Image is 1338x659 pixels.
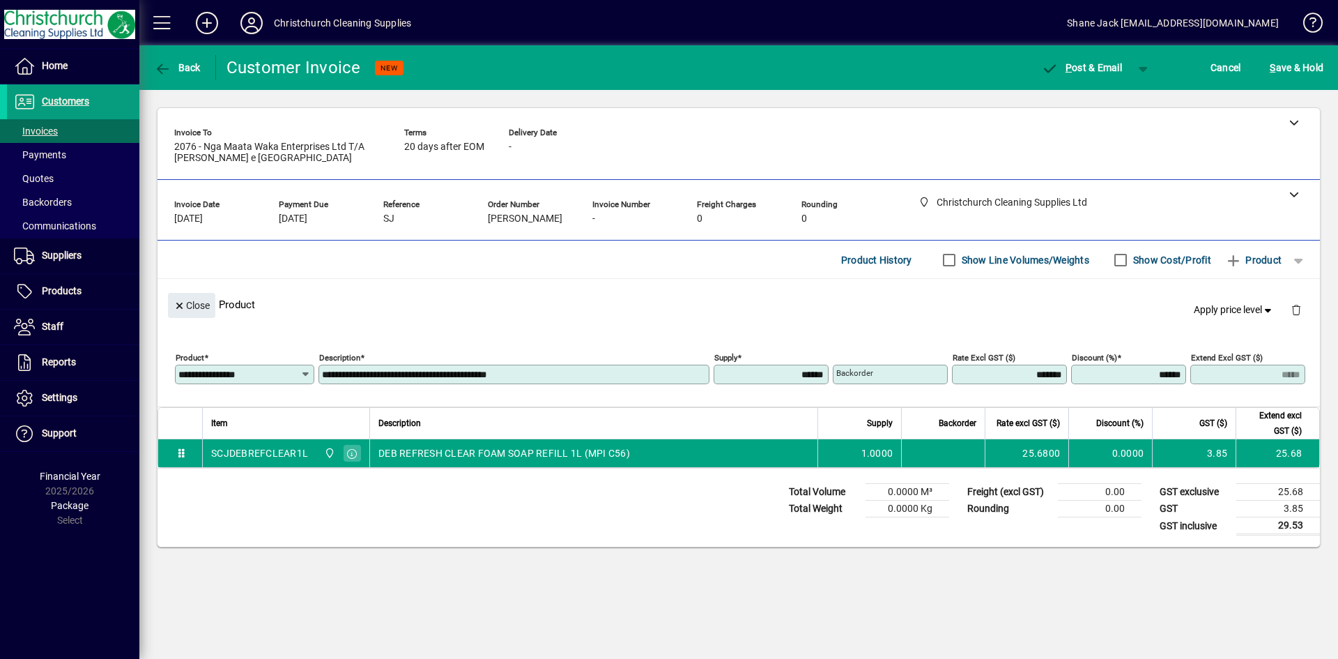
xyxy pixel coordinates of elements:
[1034,55,1129,80] button: Post & Email
[14,126,58,137] span: Invoices
[1236,501,1320,517] td: 3.85
[176,353,204,363] mat-label: Product
[960,501,1058,517] td: Rounding
[714,353,737,363] mat-label: Supply
[1130,253,1211,267] label: Show Cost/Profit
[14,220,96,232] span: Communications
[836,368,873,378] mat-label: Backorder
[861,446,893,460] span: 1.0000
[960,484,1058,501] td: Freight (excl GST)
[1236,484,1320,501] td: 25.68
[866,484,949,501] td: 0.0000 M³
[380,63,398,73] span: NEW
[1058,484,1141,501] td: 0.00
[42,356,76,368] span: Reports
[7,310,139,344] a: Staff
[185,10,229,36] button: Add
[1041,62,1122,73] span: ost & Email
[139,55,216,80] app-page-header-button: Back
[1068,439,1152,467] td: 0.0000
[939,416,976,431] span: Backorder
[321,446,337,461] span: Christchurch Cleaning Supplies Ltd
[42,96,89,107] span: Customers
[1279,293,1313,326] button: Delete
[274,12,411,34] div: Christchurch Cleaning Supplies
[319,353,360,363] mat-label: Description
[14,149,66,160] span: Payments
[959,253,1089,267] label: Show Line Volumes/Weights
[164,298,219,311] app-page-header-button: Close
[42,250,82,261] span: Suppliers
[953,353,1015,363] mat-label: Rate excl GST ($)
[42,392,77,403] span: Settings
[1199,416,1227,431] span: GST ($)
[1067,12,1279,34] div: Shane Jack [EMAIL_ADDRESS][DOMAIN_NAME]
[7,119,139,143] a: Invoices
[211,446,308,460] div: SCJDEBREFCLEAR1L
[40,471,100,482] span: Financial Year
[404,142,484,153] span: 20 days after EOM
[509,142,512,153] span: -
[1236,517,1320,535] td: 29.53
[14,173,54,184] span: Quotes
[7,143,139,167] a: Payments
[151,55,204,80] button: Back
[157,279,1320,330] div: Product
[383,213,394,225] span: SJ
[592,213,595,225] span: -
[1293,3,1321,48] a: Knowledge Base
[1072,353,1117,363] mat-label: Discount (%)
[229,10,274,36] button: Profile
[1058,501,1141,517] td: 0.00
[174,142,383,164] span: 2076 - Nga Maata Waka Enterprises Ltd T/A [PERSON_NAME] e [GEOGRAPHIC_DATA]
[7,238,139,273] a: Suppliers
[1207,55,1245,80] button: Cancel
[51,500,89,511] span: Package
[42,285,82,296] span: Products
[7,274,139,309] a: Products
[1210,56,1241,79] span: Cancel
[378,416,421,431] span: Description
[1066,62,1072,73] span: P
[14,197,72,208] span: Backorders
[7,167,139,190] a: Quotes
[1225,249,1282,271] span: Product
[7,49,139,84] a: Home
[1270,62,1275,73] span: S
[801,213,807,225] span: 0
[154,62,201,73] span: Back
[1236,439,1319,467] td: 25.68
[7,190,139,214] a: Backorders
[7,345,139,380] a: Reports
[867,416,893,431] span: Supply
[997,416,1060,431] span: Rate excl GST ($)
[7,214,139,238] a: Communications
[1266,55,1327,80] button: Save & Hold
[1153,501,1236,517] td: GST
[841,249,912,271] span: Product History
[1153,517,1236,535] td: GST inclusive
[1245,408,1302,439] span: Extend excl GST ($)
[1270,56,1323,79] span: ave & Hold
[42,321,63,332] span: Staff
[782,501,866,517] td: Total Weight
[1218,248,1289,273] button: Product
[697,213,702,225] span: 0
[174,294,210,317] span: Close
[378,446,630,460] span: DEB REFRESH CLEAR FOAM SOAP REFILL 1L (MPI C56)
[866,501,949,517] td: 0.0000 Kg
[1096,416,1144,431] span: Discount (%)
[1194,303,1275,317] span: Apply price level
[1188,298,1280,323] button: Apply price level
[174,213,203,225] span: [DATE]
[42,60,68,71] span: Home
[42,427,77,439] span: Support
[7,416,139,451] a: Support
[1191,353,1263,363] mat-label: Extend excl GST ($)
[1152,439,1236,467] td: 3.85
[994,446,1060,460] div: 25.6800
[488,213,562,225] span: [PERSON_NAME]
[836,248,918,273] button: Product History
[211,416,228,431] span: Item
[279,213,307,225] span: [DATE]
